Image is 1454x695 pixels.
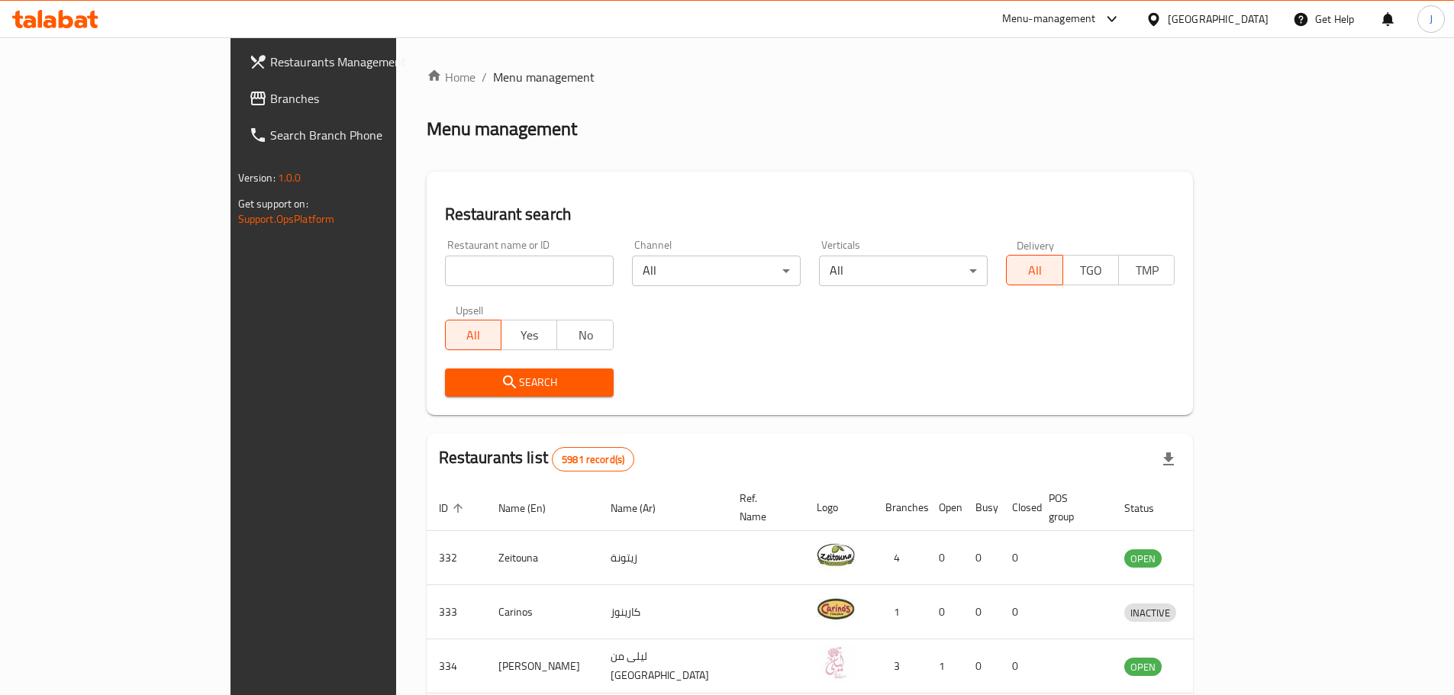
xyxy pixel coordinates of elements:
span: Menu management [493,68,595,86]
td: ليلى من [GEOGRAPHIC_DATA] [598,639,727,693]
span: No [563,324,607,346]
td: 0 [1000,585,1036,639]
span: All [1013,259,1056,282]
span: Name (En) [498,499,566,517]
th: Closed [1000,484,1036,531]
td: Zeitouna [486,531,598,585]
a: Branches [237,80,473,117]
td: 0 [963,531,1000,585]
li: / [482,68,487,86]
td: 3 [873,639,927,693]
span: Version: [238,168,276,188]
td: Carinos [486,585,598,639]
span: Yes [508,324,551,346]
button: Search [445,368,614,397]
input: Search for restaurant name or ID.. [445,256,614,286]
span: Name (Ar) [611,499,675,517]
div: All [819,256,988,286]
th: Branches [873,484,927,531]
button: Yes [501,320,557,350]
button: All [445,320,501,350]
div: All [632,256,801,286]
th: Logo [804,484,873,531]
div: OPEN [1124,549,1162,568]
span: J [1430,11,1433,27]
nav: breadcrumb [427,68,1194,86]
span: Ref. Name [740,489,786,526]
h2: Restaurant search [445,203,1175,226]
span: 5981 record(s) [553,452,634,467]
span: TGO [1069,259,1113,282]
td: 0 [963,585,1000,639]
span: ID [439,499,468,517]
span: OPEN [1124,550,1162,568]
span: Search Branch Phone [270,126,461,144]
img: Carinos [817,590,855,628]
span: POS group [1049,489,1094,526]
div: [GEOGRAPHIC_DATA] [1168,11,1269,27]
span: Restaurants Management [270,53,461,71]
img: Leila Min Lebnan [817,644,855,682]
td: 0 [1000,639,1036,693]
a: Search Branch Phone [237,117,473,153]
span: Status [1124,499,1174,517]
th: Open [927,484,963,531]
span: All [452,324,495,346]
td: 0 [927,585,963,639]
span: Get support on: [238,194,308,214]
button: All [1006,255,1062,285]
button: TGO [1062,255,1119,285]
td: 0 [927,531,963,585]
h2: Restaurants list [439,446,635,471]
span: 1.0.0 [278,168,301,188]
div: Export file [1150,441,1187,478]
span: Search [457,373,601,392]
span: Branches [270,89,461,108]
td: 0 [963,639,1000,693]
td: 4 [873,531,927,585]
div: Menu-management [1002,10,1096,28]
label: Upsell [456,304,484,315]
h2: Menu management [427,117,577,141]
label: Delivery [1017,240,1055,250]
th: Busy [963,484,1000,531]
img: Zeitouna [817,536,855,574]
td: كارينوز [598,585,727,639]
span: OPEN [1124,658,1162,676]
button: No [556,320,613,350]
a: Restaurants Management [237,43,473,80]
button: TMP [1118,255,1175,285]
span: INACTIVE [1124,604,1176,622]
td: 0 [1000,531,1036,585]
span: TMP [1125,259,1169,282]
td: 1 [927,639,963,693]
td: [PERSON_NAME] [486,639,598,693]
a: Support.OpsPlatform [238,209,335,229]
td: زيتونة [598,531,727,585]
td: 1 [873,585,927,639]
div: Total records count [552,447,634,471]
